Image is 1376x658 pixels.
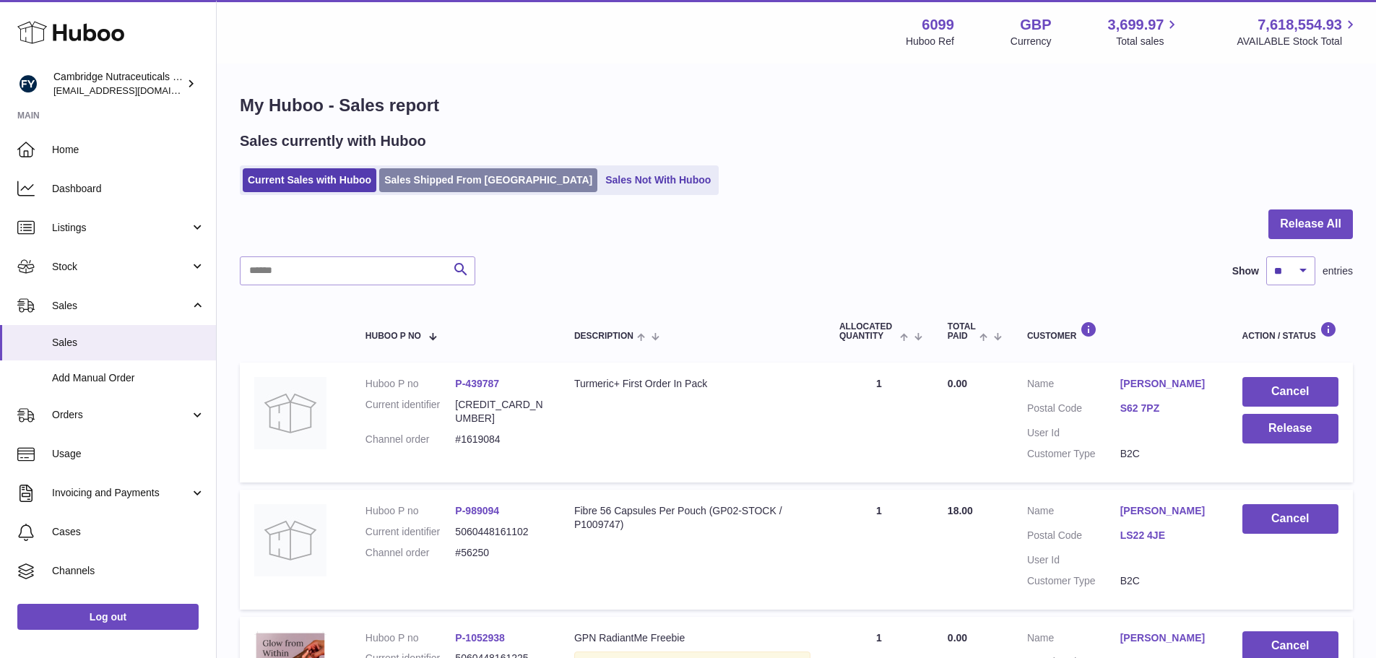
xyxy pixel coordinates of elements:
a: Sales Shipped From [GEOGRAPHIC_DATA] [379,168,597,192]
button: Cancel [1242,504,1338,534]
span: 7,618,554.93 [1258,15,1342,35]
dd: 5060448161102 [455,525,545,539]
a: S62 7PZ [1120,402,1213,415]
dt: User Id [1027,553,1120,567]
span: 3,699.97 [1108,15,1164,35]
span: entries [1323,264,1353,278]
dt: Customer Type [1027,447,1120,461]
span: Description [574,332,633,341]
a: P-439787 [455,378,499,389]
div: Cambridge Nutraceuticals Ltd [53,70,183,98]
div: Action / Status [1242,321,1338,341]
dt: Huboo P no [365,631,456,645]
span: 18.00 [948,505,973,516]
span: Total sales [1116,35,1180,48]
span: Listings [52,221,190,235]
div: Fibre 56 Capsules Per Pouch (GP02-STOCK / P1009747) [574,504,810,532]
dd: #1619084 [455,433,545,446]
img: internalAdmin-6099@internal.huboo.com [17,73,39,95]
dt: Current identifier [365,525,456,539]
td: 1 [825,363,933,482]
strong: 6099 [922,15,954,35]
span: 0.00 [948,632,967,644]
span: Add Manual Order [52,371,205,385]
img: no-photo.jpg [254,377,326,449]
div: Currency [1011,35,1052,48]
a: [PERSON_NAME] [1120,504,1213,518]
label: Show [1232,264,1259,278]
img: no-photo.jpg [254,504,326,576]
span: Sales [52,336,205,350]
a: Current Sales with Huboo [243,168,376,192]
span: [EMAIL_ADDRESS][DOMAIN_NAME] [53,85,212,96]
span: 0.00 [948,378,967,389]
dt: Current identifier [365,398,456,425]
div: Turmeric+ First Order In Pack [574,377,810,391]
h1: My Huboo - Sales report [240,94,1353,117]
button: Release [1242,414,1338,443]
strong: GBP [1020,15,1051,35]
button: Release All [1268,209,1353,239]
a: Log out [17,604,199,630]
dt: Name [1027,631,1120,649]
dt: Huboo P no [365,377,456,391]
a: [PERSON_NAME] [1120,631,1213,645]
dt: Name [1027,504,1120,521]
span: Orders [52,408,190,422]
span: Cases [52,525,205,539]
button: Cancel [1242,377,1338,407]
span: AVAILABLE Stock Total [1237,35,1359,48]
a: P-1052938 [455,632,505,644]
a: 7,618,554.93 AVAILABLE Stock Total [1237,15,1359,48]
span: Sales [52,299,190,313]
dt: Channel order [365,433,456,446]
dt: Name [1027,377,1120,394]
dt: Huboo P no [365,504,456,518]
dt: Postal Code [1027,402,1120,419]
div: Customer [1027,321,1213,341]
span: Invoicing and Payments [52,486,190,500]
dd: B2C [1120,574,1213,588]
span: Home [52,143,205,157]
span: Usage [52,447,205,461]
span: ALLOCATED Quantity [839,322,896,341]
dt: Channel order [365,546,456,560]
td: 1 [825,490,933,610]
dd: #56250 [455,546,545,560]
dd: B2C [1120,447,1213,461]
dt: Postal Code [1027,529,1120,546]
div: Huboo Ref [906,35,954,48]
span: Total paid [948,322,976,341]
span: Huboo P no [365,332,421,341]
dd: [CREDIT_CARD_NUMBER] [455,398,545,425]
a: 3,699.97 Total sales [1108,15,1181,48]
h2: Sales currently with Huboo [240,131,426,151]
dt: User Id [1027,426,1120,440]
a: [PERSON_NAME] [1120,377,1213,391]
span: Channels [52,564,205,578]
span: Stock [52,260,190,274]
a: LS22 4JE [1120,529,1213,542]
span: Dashboard [52,182,205,196]
a: P-989094 [455,505,499,516]
dt: Customer Type [1027,574,1120,588]
a: Sales Not With Huboo [600,168,716,192]
div: GPN RadiantMe Freebie [574,631,810,645]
